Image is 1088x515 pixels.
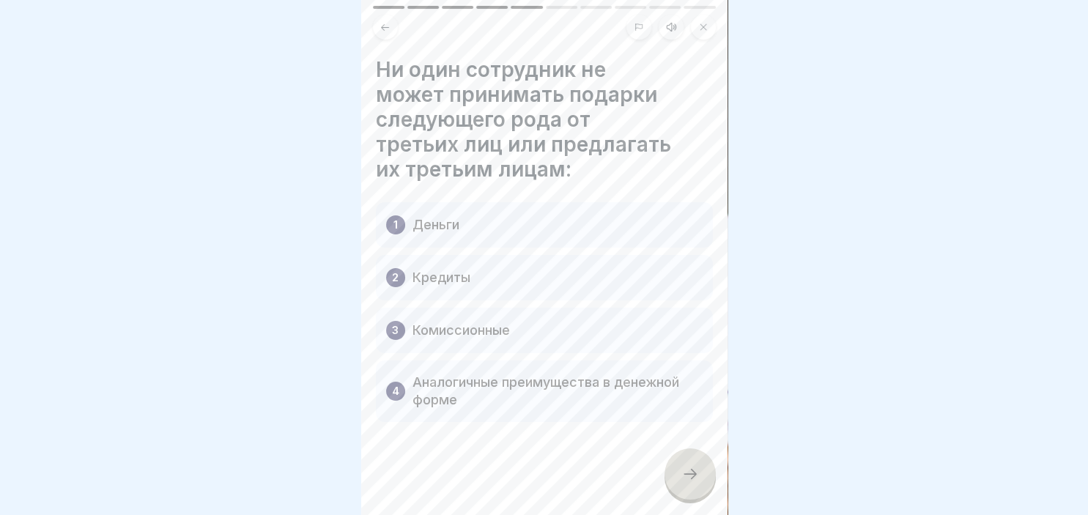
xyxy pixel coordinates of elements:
[412,374,703,409] p: Аналогичные преимущества в денежной форме
[393,216,398,234] p: 1
[412,269,470,286] p: Кредиты
[392,382,399,400] p: 4
[392,269,399,286] p: 2
[412,216,459,234] p: Деньги
[412,322,510,339] p: Комиссионные
[392,322,399,339] p: 3
[376,57,713,182] h4: Ни один сотрудник не может принимать подарки следующего рода от третьих лиц или предлагать их тре...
